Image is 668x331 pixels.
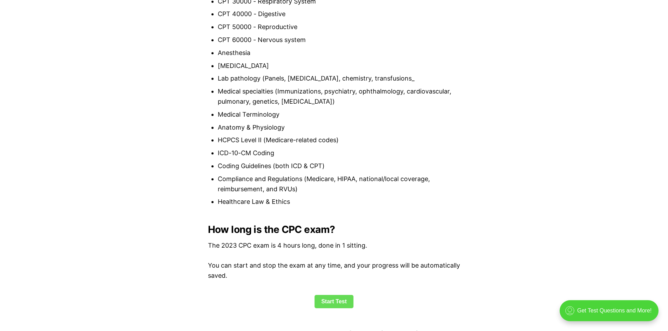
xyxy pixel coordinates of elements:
li: Compliance and Regulations (Medicare, HIPAA, national/local coverage, reimbursement, and RVUs) [218,174,460,194]
iframe: portal-trigger [554,297,668,331]
li: Anatomy & Physiology [218,123,460,133]
li: CPT 50000 - Reproductive [218,22,460,32]
li: Lab pathology (Panels, [MEDICAL_DATA], chemistry, transfusions_ [218,74,460,84]
li: Coding Guidelines (both ICD & CPT) [218,161,460,171]
li: Healthcare Law & Ethics [218,197,460,207]
li: ICD-10-CM Coding [218,148,460,158]
li: Anesthesia [218,48,460,58]
li: HCPCS Level II (Medicare-related codes) [218,135,460,145]
li: CPT 40000 - Digestive [218,9,460,19]
li: Medical specialties (Immunizations, psychiatry, ophthalmology, cardiovascular, pulmonary, genetic... [218,87,460,107]
p: You can start and stop the exam at any time, and your progress will be automatically saved. [208,261,460,281]
p: The 2023 CPC exam is 4 hours long, done in 1 sitting. [208,241,460,251]
a: Start Test [315,295,353,308]
li: CPT 60000 - Nervous system [218,35,460,45]
li: [MEDICAL_DATA] [218,61,460,71]
li: Medical Terminology [218,110,460,120]
h2: How long is the CPC exam? [208,224,460,235]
